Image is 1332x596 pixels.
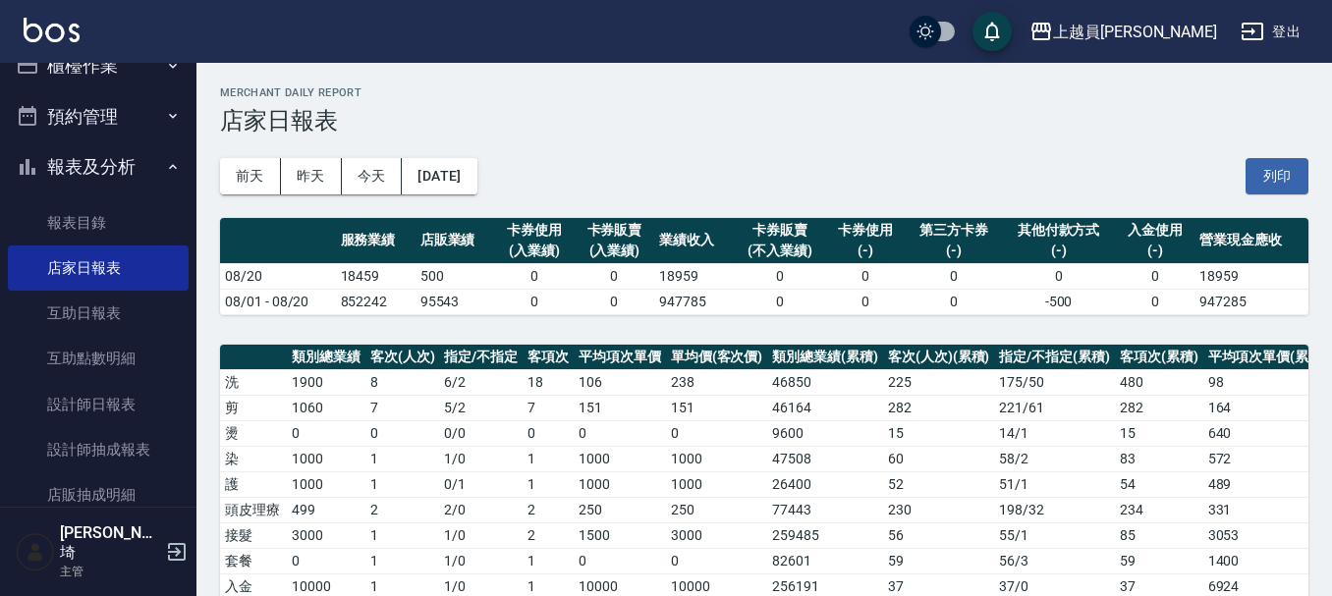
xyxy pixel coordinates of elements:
[574,369,666,395] td: 106
[281,158,342,194] button: 昨天
[666,446,768,471] td: 1000
[365,420,440,446] td: 0
[287,369,365,395] td: 1900
[220,446,287,471] td: 染
[8,336,189,381] a: 互助點數明細
[1053,20,1217,44] div: 上越員[PERSON_NAME]
[8,427,189,472] a: 設計師抽成報表
[220,420,287,446] td: 燙
[666,497,768,522] td: 250
[654,218,734,264] th: 業績收入
[365,345,440,370] th: 客次(人次)
[883,369,995,395] td: 225
[439,345,523,370] th: 指定/不指定
[365,369,440,395] td: 8
[500,241,570,261] div: (入業績)
[1115,471,1203,497] td: 54
[220,497,287,522] td: 頭皮理療
[416,263,495,289] td: 500
[336,289,416,314] td: 852242
[905,263,1001,289] td: 0
[287,548,365,573] td: 0
[666,395,768,420] td: 151
[287,446,365,471] td: 1000
[1115,289,1194,314] td: 0
[767,522,883,548] td: 259485
[830,220,900,241] div: 卡券使用
[580,220,649,241] div: 卡券販賣
[220,86,1308,99] h2: Merchant Daily Report
[575,289,654,314] td: 0
[1002,263,1115,289] td: 0
[883,471,995,497] td: 52
[1115,345,1203,370] th: 客項次(累積)
[523,497,574,522] td: 2
[24,18,80,42] img: Logo
[575,263,654,289] td: 0
[220,158,281,194] button: 前天
[1002,289,1115,314] td: -500
[8,200,189,245] a: 報表目錄
[767,345,883,370] th: 類別總業績(累積)
[767,471,883,497] td: 26400
[574,446,666,471] td: 1000
[767,497,883,522] td: 77443
[666,471,768,497] td: 1000
[220,522,287,548] td: 接髮
[220,289,336,314] td: 08/01 - 08/20
[220,263,336,289] td: 08/20
[574,548,666,573] td: 0
[994,420,1115,446] td: 14 / 1
[1115,395,1203,420] td: 282
[767,420,883,446] td: 9600
[1194,289,1308,314] td: 947285
[523,345,574,370] th: 客項次
[8,291,189,336] a: 互助日報表
[574,497,666,522] td: 250
[1120,220,1190,241] div: 入金使用
[8,91,189,142] button: 預約管理
[830,241,900,261] div: (-)
[1194,218,1308,264] th: 營業現金應收
[439,446,523,471] td: 1 / 0
[60,563,160,580] p: 主管
[287,471,365,497] td: 1000
[767,548,883,573] td: 82601
[910,241,996,261] div: (-)
[16,532,55,571] img: Person
[666,345,768,370] th: 單均價(客次價)
[523,446,574,471] td: 1
[574,345,666,370] th: 平均項次單價
[1194,263,1308,289] td: 18959
[767,395,883,420] td: 46164
[574,471,666,497] td: 1000
[523,395,574,420] td: 7
[287,497,365,522] td: 499
[883,345,995,370] th: 客次(人次)(累積)
[1007,220,1110,241] div: 其他付款方式
[60,523,160,563] h5: [PERSON_NAME]埼
[825,289,905,314] td: 0
[1115,522,1203,548] td: 85
[739,241,820,261] div: (不入業績)
[994,548,1115,573] td: 56 / 3
[994,345,1115,370] th: 指定/不指定(累積)
[1120,241,1190,261] div: (-)
[994,446,1115,471] td: 58 / 2
[574,522,666,548] td: 1500
[365,497,440,522] td: 2
[220,107,1308,135] h3: 店家日報表
[439,522,523,548] td: 1 / 0
[739,220,820,241] div: 卡券販賣
[439,471,523,497] td: 0 / 1
[365,522,440,548] td: 1
[574,420,666,446] td: 0
[654,263,734,289] td: 18959
[883,395,995,420] td: 282
[734,263,825,289] td: 0
[1233,14,1308,50] button: 登出
[439,497,523,522] td: 2 / 0
[994,522,1115,548] td: 55 / 1
[365,471,440,497] td: 1
[574,395,666,420] td: 151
